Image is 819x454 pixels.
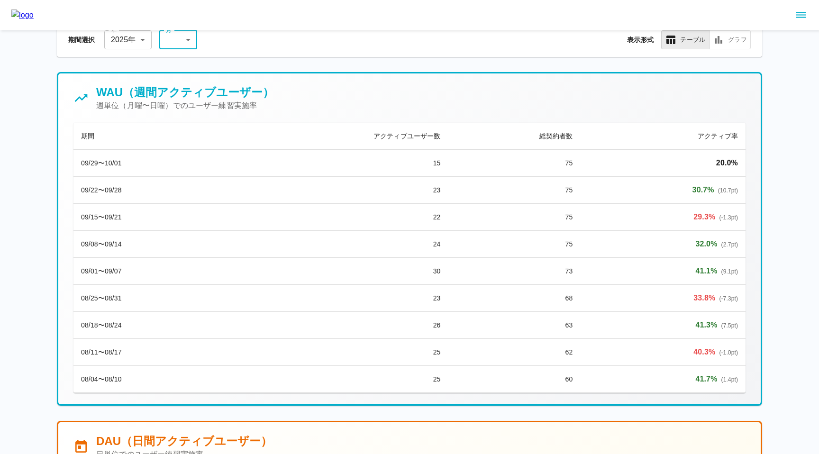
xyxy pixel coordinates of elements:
[159,30,197,49] div: ​
[580,123,746,150] th: アクティブ率
[718,187,738,194] span: ( 10.7 pt)
[721,241,738,248] span: ( 2.7 pt)
[96,100,274,111] p: 週単位（月曜〜日曜）でのユーザー練習実施率
[448,258,581,285] td: 73
[73,231,225,258] td: 09/08〜09/14
[588,265,738,277] p: 前回比: 9.1%ポイント
[448,123,581,150] th: 総契約者数
[448,231,581,258] td: 75
[73,312,225,339] td: 08/18〜08/24
[719,349,738,356] span: ( -1.0 pt)
[719,295,738,302] span: ( -7.3 pt)
[588,184,738,196] p: 前回比: 10.7%ポイント
[225,258,448,285] td: 30
[588,211,738,223] p: 前回比: -1.3%ポイント
[104,30,152,49] div: 2025年
[448,177,581,204] td: 75
[588,292,738,304] p: 前回比: -7.3%ポイント
[166,26,172,34] label: 月
[448,285,581,312] td: 68
[661,30,751,49] div: 表示形式
[627,35,654,45] p: 表示形式
[73,285,225,312] td: 08/25〜08/31
[719,214,738,221] span: ( -1.3 pt)
[448,366,581,393] td: 60
[73,339,225,366] td: 08/11〜08/17
[588,373,738,385] p: 前回比: 1.4%ポイント
[73,150,225,177] td: 09/29〜10/01
[225,123,448,150] th: アクティブユーザー数
[225,312,448,339] td: 26
[73,177,225,204] td: 09/22〜09/28
[225,285,448,312] td: 23
[225,339,448,366] td: 25
[73,366,225,393] td: 08/04〜08/10
[73,258,225,285] td: 09/01〜09/07
[68,35,97,45] p: 期間選択
[661,30,710,49] button: テーブル表示
[73,204,225,231] td: 09/15〜09/21
[111,26,117,34] label: 年
[225,150,448,177] td: 15
[225,204,448,231] td: 22
[721,268,738,275] span: ( 9.1 pt)
[448,150,581,177] td: 75
[448,339,581,366] td: 62
[225,366,448,393] td: 25
[709,30,751,49] button: グラフ表示
[588,319,738,331] p: 前回比: 7.5%ポイント
[73,123,225,150] th: 期間
[588,157,738,169] p: 初回データ
[96,85,274,100] h5: WAU（週間アクティブユーザー）
[11,9,34,21] img: logo
[448,204,581,231] td: 75
[721,322,738,329] span: ( 7.5 pt)
[96,434,272,449] h5: DAU（日間アクティブユーザー）
[588,346,738,358] p: 前回比: -1.0%ポイント
[225,231,448,258] td: 24
[721,376,738,383] span: ( 1.4 pt)
[448,312,581,339] td: 63
[225,177,448,204] td: 23
[793,7,809,23] button: sidemenu
[588,238,738,250] p: 前回比: 2.7%ポイント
